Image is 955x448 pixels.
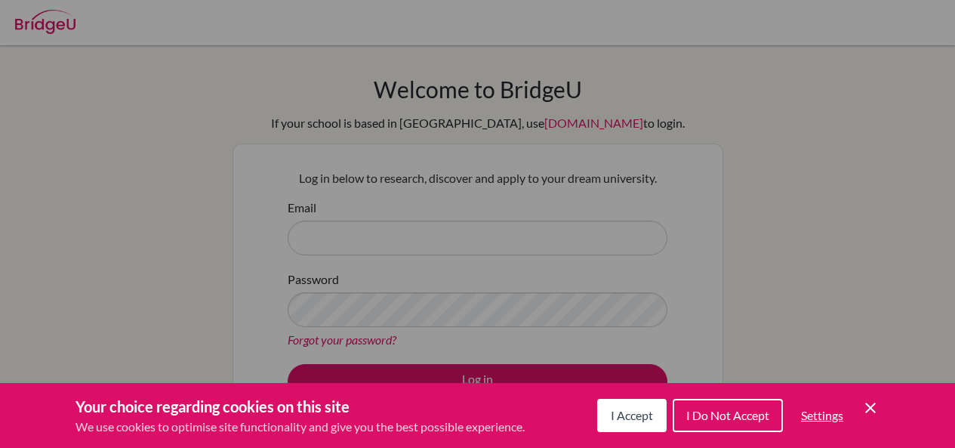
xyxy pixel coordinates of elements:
span: Settings [801,408,843,422]
button: Save and close [861,399,880,417]
p: We use cookies to optimise site functionality and give you the best possible experience. [75,418,525,436]
button: Settings [789,400,855,431]
span: I Do Not Accept [686,408,769,422]
button: I Do Not Accept [673,399,783,432]
button: I Accept [597,399,667,432]
h3: Your choice regarding cookies on this site [75,395,525,418]
span: I Accept [611,408,653,422]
